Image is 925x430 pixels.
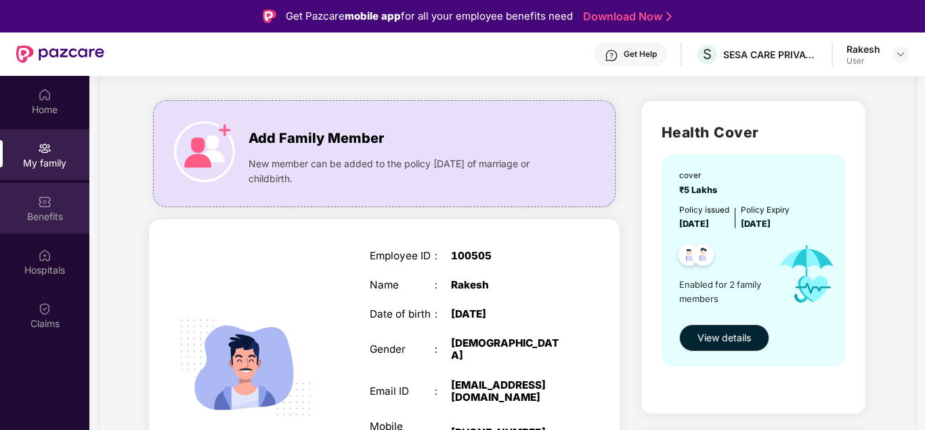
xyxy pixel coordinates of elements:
[666,9,672,24] img: Stroke
[435,279,451,291] div: :
[370,385,435,397] div: Email ID
[38,142,51,155] img: svg+xml;base64,PHN2ZyB3aWR0aD0iMjAiIGhlaWdodD0iMjAiIHZpZXdCb3g9IjAgMCAyMCAyMCIgZmlsbD0ibm9uZSIgeG...
[767,231,846,317] img: icon
[679,278,767,305] span: Enabled for 2 family members
[345,9,401,22] strong: mobile app
[895,49,906,60] img: svg+xml;base64,PHN2ZyBpZD0iRHJvcGRvd24tMzJ4MzIiIHhtbG5zPSJodHRwOi8vd3d3LnczLm9yZy8yMDAwL3N2ZyIgd2...
[451,250,565,262] div: 100505
[435,385,451,397] div: :
[672,240,706,274] img: svg+xml;base64,PHN2ZyB4bWxucz0iaHR0cDovL3d3dy53My5vcmcvMjAwMC9zdmciIHdpZHRoPSI0OC45NDMiIGhlaWdodD...
[679,204,729,217] div: Policy issued
[249,156,563,186] span: New member can be added to the policy [DATE] of marriage or childbirth.
[679,219,709,229] span: [DATE]
[697,330,751,345] span: View details
[435,250,451,262] div: :
[679,185,721,195] span: ₹5 Lakhs
[624,49,657,60] div: Get Help
[451,337,565,362] div: [DEMOGRAPHIC_DATA]
[370,279,435,291] div: Name
[687,240,720,274] img: svg+xml;base64,PHN2ZyB4bWxucz0iaHR0cDovL3d3dy53My5vcmcvMjAwMC9zdmciIHdpZHRoPSI0OC45NDMiIGhlaWdodD...
[38,195,51,209] img: svg+xml;base64,PHN2ZyBpZD0iQmVuZWZpdHMiIHhtbG5zPSJodHRwOi8vd3d3LnczLm9yZy8yMDAwL3N2ZyIgd2lkdGg9Ij...
[583,9,668,24] a: Download Now
[38,302,51,316] img: svg+xml;base64,PHN2ZyBpZD0iQ2xhaW0iIHhtbG5zPSJodHRwOi8vd3d3LnczLm9yZy8yMDAwL3N2ZyIgd2lkdGg9IjIwIi...
[451,379,565,404] div: [EMAIL_ADDRESS][DOMAIN_NAME]
[370,308,435,320] div: Date of birth
[435,343,451,356] div: :
[451,279,565,291] div: Rakesh
[435,308,451,320] div: :
[846,56,880,66] div: User
[741,204,790,217] div: Policy Expiry
[263,9,276,23] img: Logo
[605,49,618,62] img: svg+xml;base64,PHN2ZyBpZD0iSGVscC0zMngzMiIgeG1sbnM9Imh0dHA6Ly93d3cudzMub3JnLzIwMDAvc3ZnIiB3aWR0aD...
[741,219,771,229] span: [DATE]
[451,308,565,320] div: [DATE]
[679,324,769,351] button: View details
[38,88,51,102] img: svg+xml;base64,PHN2ZyBpZD0iSG9tZSIgeG1sbnM9Imh0dHA6Ly93d3cudzMub3JnLzIwMDAvc3ZnIiB3aWR0aD0iMjAiIG...
[679,169,721,182] div: cover
[703,46,712,62] span: S
[846,43,880,56] div: Rakesh
[174,121,235,182] img: icon
[38,249,51,262] img: svg+xml;base64,PHN2ZyBpZD0iSG9zcGl0YWxzIiB4bWxucz0iaHR0cDovL3d3dy53My5vcmcvMjAwMC9zdmciIHdpZHRoPS...
[662,121,845,144] h2: Health Cover
[723,48,818,61] div: SESA CARE PRIVATE LIMITED
[16,45,104,63] img: New Pazcare Logo
[370,250,435,262] div: Employee ID
[249,128,384,149] span: Add Family Member
[370,343,435,356] div: Gender
[286,8,573,24] div: Get Pazcare for all your employee benefits need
